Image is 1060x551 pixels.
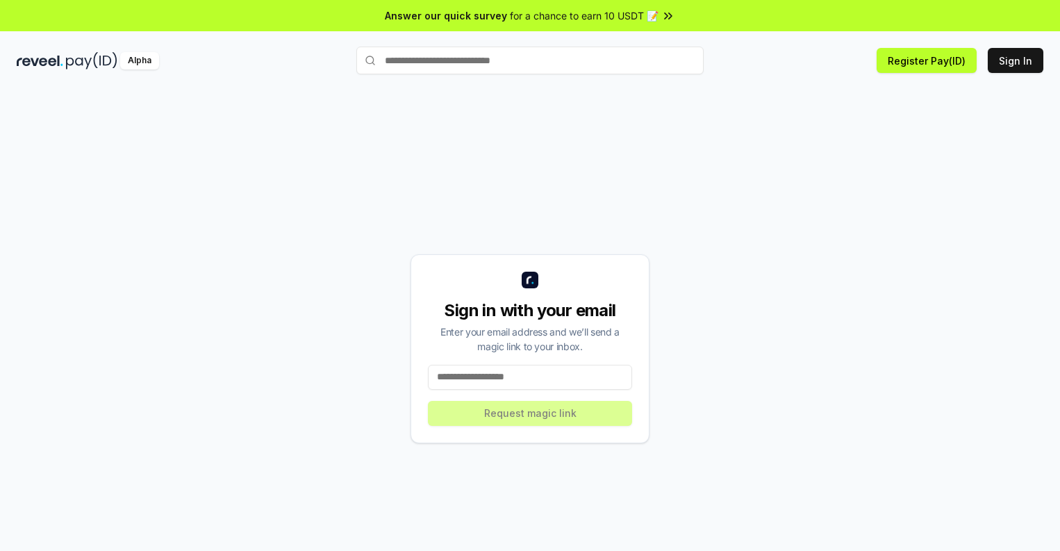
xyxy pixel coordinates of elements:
div: Enter your email address and we’ll send a magic link to your inbox. [428,324,632,354]
div: Sign in with your email [428,299,632,322]
img: reveel_dark [17,52,63,69]
img: pay_id [66,52,117,69]
span: Answer our quick survey [385,8,507,23]
button: Register Pay(ID) [877,48,977,73]
div: Alpha [120,52,159,69]
img: logo_small [522,272,538,288]
button: Sign In [988,48,1043,73]
span: for a chance to earn 10 USDT 📝 [510,8,659,23]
